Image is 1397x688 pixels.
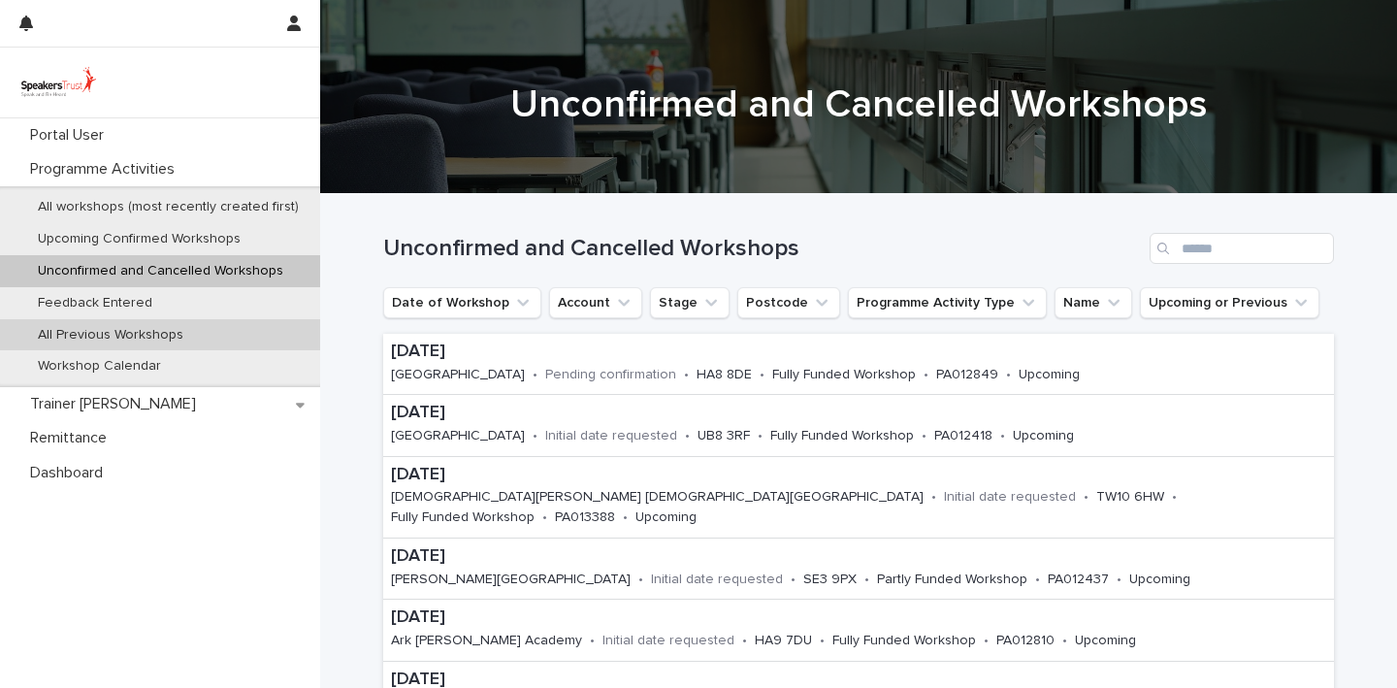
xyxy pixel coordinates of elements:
[1140,287,1319,318] button: Upcoming or Previous
[16,63,102,102] img: UVamC7uQTJC0k9vuxGLS
[590,633,595,649] p: •
[635,509,697,526] p: Upcoming
[1035,572,1040,588] p: •
[545,428,677,444] p: Initial date requested
[391,428,525,444] p: [GEOGRAPHIC_DATA]
[936,367,998,383] p: PA012849
[1062,633,1067,649] p: •
[533,428,537,444] p: •
[22,358,177,375] p: Workshop Calendar
[1048,572,1109,588] p: PA012437
[383,287,541,318] button: Date of Workshop
[555,509,615,526] p: PA013388
[803,572,857,588] p: SE3 9PX
[22,464,118,482] p: Dashboard
[545,367,676,383] p: Pending confirmation
[22,231,256,247] p: Upcoming Confirmed Workshops
[698,428,750,444] p: UB8 3RF
[22,126,119,145] p: Portal User
[22,160,190,179] p: Programme Activities
[996,633,1055,649] p: PA012810
[22,395,211,413] p: Trainer [PERSON_NAME]
[383,457,1334,539] a: [DATE][DEMOGRAPHIC_DATA][PERSON_NAME] [DEMOGRAPHIC_DATA][GEOGRAPHIC_DATA]•Initial date requested•...
[697,367,752,383] p: HA8 8DE
[1006,367,1011,383] p: •
[391,607,1190,629] p: [DATE]
[1019,367,1080,383] p: Upcoming
[684,367,689,383] p: •
[934,428,992,444] p: PA012418
[638,572,643,588] p: •
[1172,489,1177,506] p: •
[758,428,763,444] p: •
[877,572,1027,588] p: Partly Funded Workshop
[391,403,1128,424] p: [DATE]
[549,287,642,318] button: Account
[760,367,764,383] p: •
[391,489,924,506] p: [DEMOGRAPHIC_DATA][PERSON_NAME] [DEMOGRAPHIC_DATA][GEOGRAPHIC_DATA]
[791,572,796,588] p: •
[1055,287,1132,318] button: Name
[685,428,690,444] p: •
[984,633,989,649] p: •
[1096,489,1164,506] p: TW10 6HW
[770,428,914,444] p: Fully Funded Workshop
[391,465,1326,486] p: [DATE]
[22,327,199,344] p: All Previous Workshops
[1013,428,1074,444] p: Upcoming
[391,633,582,649] p: Ark [PERSON_NAME] Academy
[22,429,122,447] p: Remittance
[542,509,547,526] p: •
[391,342,1134,363] p: [DATE]
[1000,428,1005,444] p: •
[533,367,537,383] p: •
[383,600,1334,661] a: [DATE]Ark [PERSON_NAME] Academy•Initial date requested•HA9 7DU•Fully Funded Workshop•PA012810•Upc...
[22,295,168,311] p: Feedback Entered
[924,367,928,383] p: •
[383,235,1142,263] h1: Unconfirmed and Cancelled Workshops
[383,395,1334,456] a: [DATE][GEOGRAPHIC_DATA]•Initial date requested•UB8 3RF•Fully Funded Workshop•PA012418•Upcoming
[742,633,747,649] p: •
[1117,572,1121,588] p: •
[383,334,1334,395] a: [DATE][GEOGRAPHIC_DATA]•Pending confirmation•HA8 8DE•Fully Funded Workshop•PA012849•Upcoming
[864,572,869,588] p: •
[1150,233,1334,264] input: Search
[944,489,1076,506] p: Initial date requested
[651,572,783,588] p: Initial date requested
[772,367,916,383] p: Fully Funded Workshop
[922,428,926,444] p: •
[832,633,976,649] p: Fully Funded Workshop
[1084,489,1088,506] p: •
[755,633,812,649] p: HA9 7DU
[1075,633,1136,649] p: Upcoming
[383,539,1334,600] a: [DATE][PERSON_NAME][GEOGRAPHIC_DATA]•Initial date requested•SE3 9PX•Partly Funded Workshop•PA0124...
[22,199,314,215] p: All workshops (most recently created first)
[623,509,628,526] p: •
[820,633,825,649] p: •
[383,82,1334,128] h1: Unconfirmed and Cancelled Workshops
[848,287,1047,318] button: Programme Activity Type
[1129,572,1190,588] p: Upcoming
[22,263,299,279] p: Unconfirmed and Cancelled Workshops
[391,546,1245,568] p: [DATE]
[931,489,936,506] p: •
[602,633,734,649] p: Initial date requested
[391,572,631,588] p: [PERSON_NAME][GEOGRAPHIC_DATA]
[737,287,840,318] button: Postcode
[391,367,525,383] p: [GEOGRAPHIC_DATA]
[650,287,730,318] button: Stage
[391,509,535,526] p: Fully Funded Workshop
